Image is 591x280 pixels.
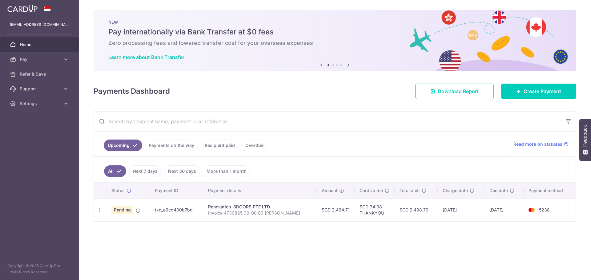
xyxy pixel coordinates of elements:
span: Pay [20,56,60,62]
img: CardUp [7,5,38,12]
span: Amount [322,187,337,194]
th: Payment details [203,183,317,199]
td: SGD 2,498.79 [395,199,438,221]
span: Charge date [443,187,468,194]
h4: Payments Dashboard [94,86,170,97]
span: Read more on statuses [513,141,562,147]
span: Support [20,86,60,92]
a: Overdue [241,140,267,151]
p: [EMAIL_ADDRESS][DOMAIN_NAME] [10,22,69,28]
a: Next 7 days [129,165,162,177]
a: More than 1 month [203,165,251,177]
span: Refer & Save [20,71,60,77]
a: Read more on statuses [513,141,569,147]
span: Feedback [582,125,588,147]
span: 5238 [539,207,550,212]
div: Renovation. 8DOORS PTE LTD [208,204,312,210]
span: Status [111,187,125,194]
a: Recipient paid [201,140,239,151]
img: Bank Card [525,206,538,214]
th: Payment ID [150,183,203,199]
span: Settings [20,101,60,107]
button: Feedback - Show survey [579,119,591,161]
h5: Pay internationally via Bank Transfer at $0 fees [108,27,561,37]
a: All [104,165,126,177]
span: Pending [111,206,133,214]
h6: Zero processing fees and lowered transfer cost for your overseas expenses [108,39,561,47]
span: CardUp fee [360,187,383,194]
span: Create Payment [524,88,561,95]
a: Create Payment [501,84,576,99]
img: Bank transfer banner [94,10,576,71]
span: Total amt. [400,187,420,194]
p: Invoice 4730825 39-08 89 [PERSON_NAME] [208,210,312,216]
a: Payments on the way [145,140,198,151]
td: SGD 2,464.71 [317,199,355,221]
td: [DATE] [438,199,484,221]
a: Download Report [415,84,494,99]
span: Due date [489,187,508,194]
th: Payment method [524,183,576,199]
p: NEW [108,20,561,25]
a: Upcoming [104,140,142,151]
input: Search by recipient name, payment id or reference [94,112,561,131]
td: txn_e6cd400b7bd [150,199,203,221]
td: [DATE] [484,199,524,221]
span: Download Report [438,88,479,95]
a: Next 30 days [164,165,200,177]
td: SGD 34.08 THANKYOU [355,199,395,221]
span: Home [20,41,60,48]
a: Learn more about Bank Transfer [108,54,184,60]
